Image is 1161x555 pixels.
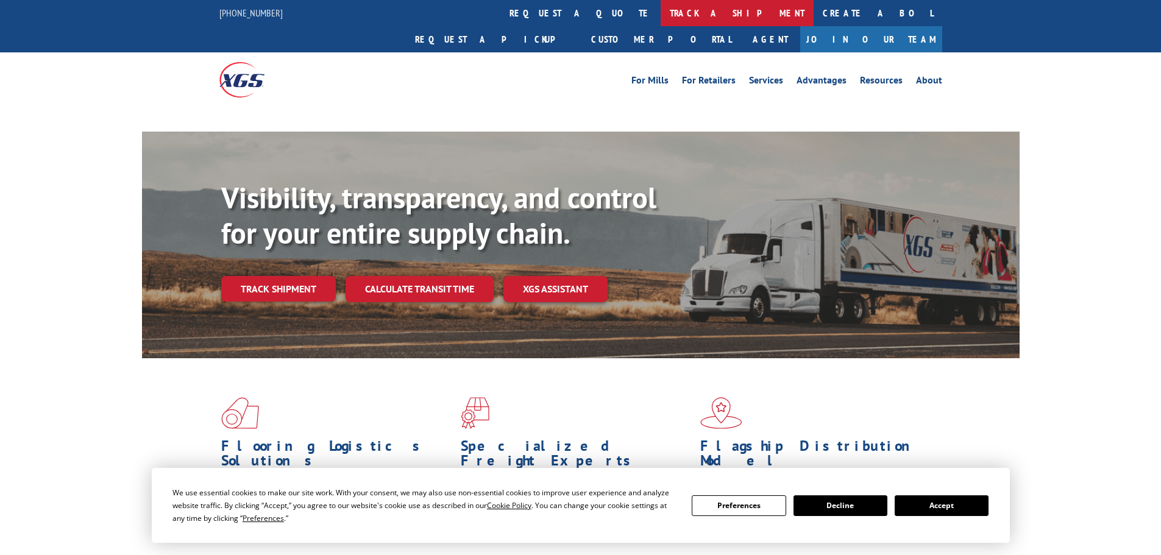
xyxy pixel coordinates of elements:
[800,26,942,52] a: Join Our Team
[461,439,691,474] h1: Specialized Freight Experts
[152,468,1010,543] div: Cookie Consent Prompt
[221,397,259,429] img: xgs-icon-total-supply-chain-intelligence-red
[221,439,452,474] h1: Flooring Logistics Solutions
[797,76,847,89] a: Advantages
[243,513,284,523] span: Preferences
[794,495,887,516] button: Decline
[406,26,582,52] a: Request a pickup
[221,179,656,252] b: Visibility, transparency, and control for your entire supply chain.
[682,76,736,89] a: For Retailers
[487,500,531,511] span: Cookie Policy
[346,276,494,302] a: Calculate transit time
[631,76,669,89] a: For Mills
[692,495,786,516] button: Preferences
[860,76,903,89] a: Resources
[700,439,931,474] h1: Flagship Distribution Model
[219,7,283,19] a: [PHONE_NUMBER]
[221,276,336,302] a: Track shipment
[700,397,742,429] img: xgs-icon-flagship-distribution-model-red
[503,276,608,302] a: XGS ASSISTANT
[582,26,740,52] a: Customer Portal
[895,495,989,516] button: Accept
[740,26,800,52] a: Agent
[749,76,783,89] a: Services
[916,76,942,89] a: About
[461,397,489,429] img: xgs-icon-focused-on-flooring-red
[172,486,677,525] div: We use essential cookies to make our site work. With your consent, we may also use non-essential ...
